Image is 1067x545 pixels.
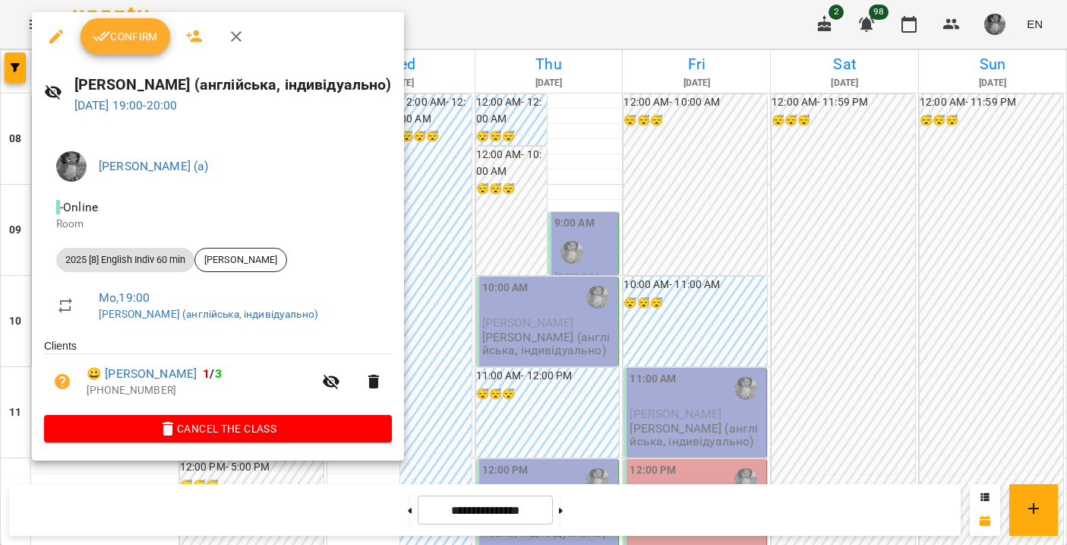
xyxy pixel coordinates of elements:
[87,383,313,398] p: [PHONE_NUMBER]
[44,415,392,442] button: Cancel the class
[44,363,80,400] button: Unpaid. Bill the attendance?
[215,366,222,381] span: 3
[195,253,286,267] span: [PERSON_NAME]
[56,151,87,182] img: d8a229def0a6a8f2afd845e9c03c6922.JPG
[203,366,210,381] span: 1
[56,200,101,214] span: - Online
[74,73,392,97] h6: [PERSON_NAME] (англійська, індивідуально)
[44,338,392,414] ul: Clients
[80,18,170,55] button: Confirm
[74,98,178,112] a: [DATE] 19:00-20:00
[56,420,380,438] span: Cancel the class
[87,365,197,383] a: 😀 [PERSON_NAME]
[56,253,194,267] span: 2025 [8] English Indiv 60 min
[93,27,158,46] span: Confirm
[99,290,150,305] a: Mo , 19:00
[99,308,318,320] a: [PERSON_NAME] (англійська, індивідуально)
[194,248,287,272] div: [PERSON_NAME]
[56,217,380,232] p: Room
[99,159,209,173] a: [PERSON_NAME] (а)
[203,366,221,381] b: /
